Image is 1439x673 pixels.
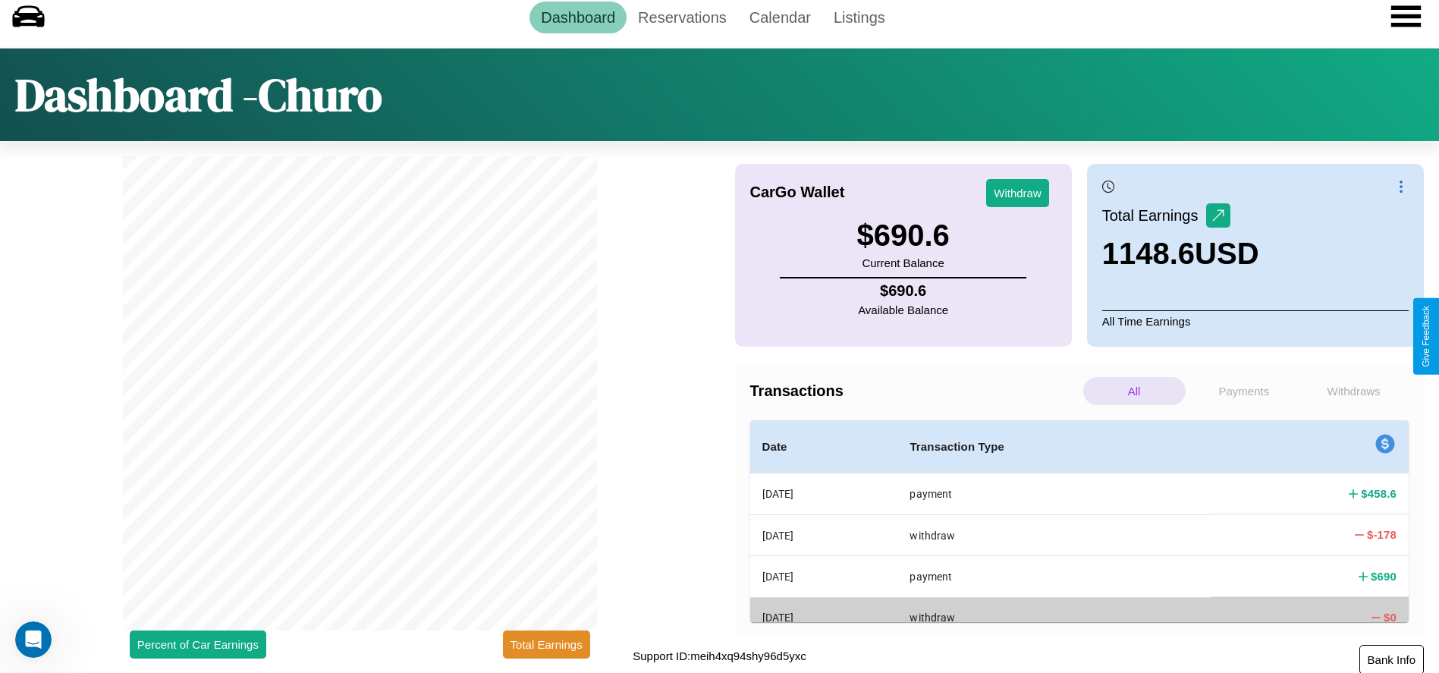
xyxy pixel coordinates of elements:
[1193,377,1296,405] p: Payments
[750,184,845,201] h4: CarGo Wallet
[750,556,898,597] th: [DATE]
[627,2,738,33] a: Reservations
[897,556,1211,597] th: payment
[750,420,1409,638] table: simple table
[897,514,1211,555] th: withdraw
[856,253,949,273] p: Current Balance
[1384,609,1397,625] h4: $ 0
[1302,377,1405,405] p: Withdraws
[1421,306,1431,367] div: Give Feedback
[15,621,52,658] iframe: Intercom live chat
[822,2,897,33] a: Listings
[858,300,948,320] p: Available Balance
[1102,310,1409,332] p: All Time Earnings
[750,514,898,555] th: [DATE]
[750,597,898,637] th: [DATE]
[503,631,590,659] button: Total Earnings
[986,179,1049,207] button: Withdraw
[1102,202,1206,229] p: Total Earnings
[856,219,949,253] h3: $ 690.6
[738,2,822,33] a: Calendar
[1361,486,1397,502] h4: $ 458.6
[858,282,948,300] h4: $ 690.6
[750,382,1079,400] h4: Transactions
[15,64,382,126] h1: Dashboard - Churo
[762,438,886,456] h4: Date
[750,473,898,515] th: [DATE]
[1102,237,1259,271] h3: 1148.6 USD
[897,597,1211,637] th: withdraw
[1367,527,1397,542] h4: $ -178
[897,473,1211,515] th: payment
[130,631,266,659] button: Percent of Car Earnings
[529,2,627,33] a: Dashboard
[1083,377,1186,405] p: All
[910,438,1199,456] h4: Transaction Type
[633,646,806,666] p: Support ID: meih4xq94shy96d5yxc
[1371,568,1397,584] h4: $ 690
